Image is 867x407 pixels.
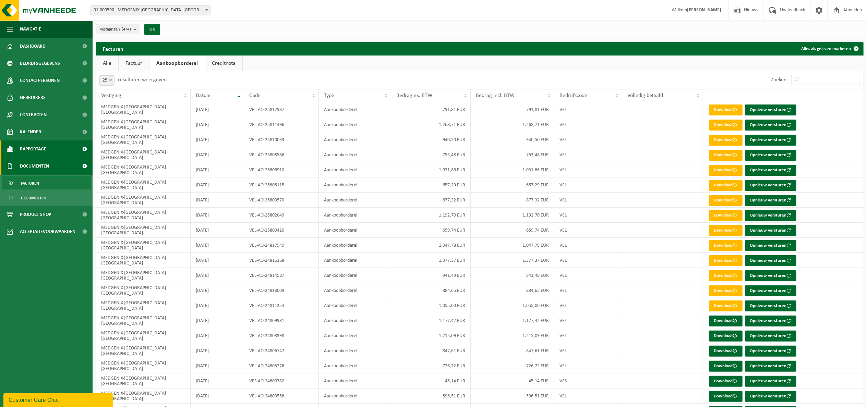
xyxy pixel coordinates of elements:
[554,328,622,343] td: VEL
[96,313,191,328] td: MEDGENIX-[GEOGRAPHIC_DATA] [GEOGRAPHIC_DATA]
[709,150,743,161] a: Download
[96,177,191,193] td: MEDGENIX-[GEOGRAPHIC_DATA] [GEOGRAPHIC_DATA]
[709,180,743,191] a: Download
[244,328,319,343] td: VEL-AO-24808398
[244,102,319,117] td: VEL-AO-25812987
[745,346,796,357] button: Opnieuw versturen
[745,270,796,281] button: Opnieuw versturen
[745,376,796,387] button: Opnieuw versturen
[391,388,471,404] td: 596,51 EUR
[709,361,743,372] a: Download
[319,223,391,238] td: Aankoopborderel
[391,373,471,388] td: 45,14 EUR
[391,283,471,298] td: 884,65 EUR
[471,283,555,298] td: 884,65 EUR
[244,193,319,208] td: VEL-AO-25803570
[391,238,471,253] td: 1.047,78 EUR
[20,106,47,123] span: Contracten
[191,162,244,177] td: [DATE]
[554,313,622,328] td: VEL
[319,373,391,388] td: Aankoopborderel
[391,313,471,328] td: 1.177,42 EUR
[324,93,334,98] span: Type
[244,388,319,404] td: VEL-AO-24803558
[709,270,743,281] a: Download
[319,117,391,132] td: Aankoopborderel
[96,388,191,404] td: MEDGENIX-[GEOGRAPHIC_DATA] [GEOGRAPHIC_DATA]
[244,208,319,223] td: VEL-AO-25802049
[119,56,149,71] a: Factuur
[554,177,622,193] td: VEL
[745,165,796,176] button: Opnieuw versturen
[709,376,743,387] a: Download
[191,223,244,238] td: [DATE]
[191,208,244,223] td: [DATE]
[745,225,796,236] button: Opnieuw versturen
[100,76,114,85] span: 25
[471,193,555,208] td: 877,32 EUR
[709,135,743,146] a: Download
[471,117,555,132] td: 1.268,71 EUR
[319,268,391,283] td: Aankoopborderel
[319,162,391,177] td: Aankoopborderel
[687,8,721,13] strong: [PERSON_NAME]
[244,358,319,373] td: VEL-AO-24805276
[745,240,796,251] button: Opnieuw versturen
[319,147,391,162] td: Aankoopborderel
[554,162,622,177] td: VEL
[709,225,743,236] a: Download
[244,343,319,358] td: VEL-AO-24806747
[471,238,555,253] td: 1.047,78 EUR
[554,223,622,238] td: VEL
[100,24,131,35] span: Vestigingen
[149,56,205,71] a: Aankoopborderel
[191,283,244,298] td: [DATE]
[319,132,391,147] td: Aankoopborderel
[191,132,244,147] td: [DATE]
[191,313,244,328] td: [DATE]
[319,298,391,313] td: Aankoopborderel
[471,253,555,268] td: 1.377,37 EUR
[319,102,391,117] td: Aankoopborderel
[96,358,191,373] td: MEDGENIX-[GEOGRAPHIC_DATA] [GEOGRAPHIC_DATA]
[471,177,555,193] td: 657,29 EUR
[554,268,622,283] td: VEL
[709,120,743,131] a: Download
[96,147,191,162] td: MEDGENIX-[GEOGRAPHIC_DATA] [GEOGRAPHIC_DATA]
[191,253,244,268] td: [DATE]
[745,300,796,311] button: Opnieuw versturen
[391,223,471,238] td: 659,74 EUR
[745,255,796,266] button: Opnieuw versturen
[796,42,863,56] button: Alles als gelezen markeren
[709,391,743,402] a: Download
[319,358,391,373] td: Aankoopborderel
[20,72,60,89] span: Contactpersonen
[471,328,555,343] td: 1.215,09 EUR
[471,313,555,328] td: 1.177,42 EUR
[319,328,391,343] td: Aankoopborderel
[244,162,319,177] td: VEL-AO-25806910
[244,177,319,193] td: VEL-AO-25805115
[96,162,191,177] td: MEDGENIX-[GEOGRAPHIC_DATA] [GEOGRAPHIC_DATA]
[191,117,244,132] td: [DATE]
[96,238,191,253] td: MEDGENIX-[GEOGRAPHIC_DATA] [GEOGRAPHIC_DATA]
[244,132,319,147] td: VEL-AO-25810033
[391,358,471,373] td: 726,72 EUR
[554,208,622,223] td: VEL
[391,132,471,147] td: 940,50 EUR
[554,147,622,162] td: VEL
[709,346,743,357] a: Download
[709,195,743,206] a: Download
[20,140,46,158] span: Rapportage
[319,193,391,208] td: Aankoopborderel
[319,388,391,404] td: Aankoopborderel
[319,177,391,193] td: Aankoopborderel
[554,132,622,147] td: VEL
[709,240,743,251] a: Download
[20,21,41,38] span: Navigatie
[20,223,75,240] span: Acceptatievoorwaarden
[191,102,244,117] td: [DATE]
[554,373,622,388] td: VES
[244,298,319,313] td: VEL-AO-24811254
[96,24,140,34] button: Vestigingen(4/4)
